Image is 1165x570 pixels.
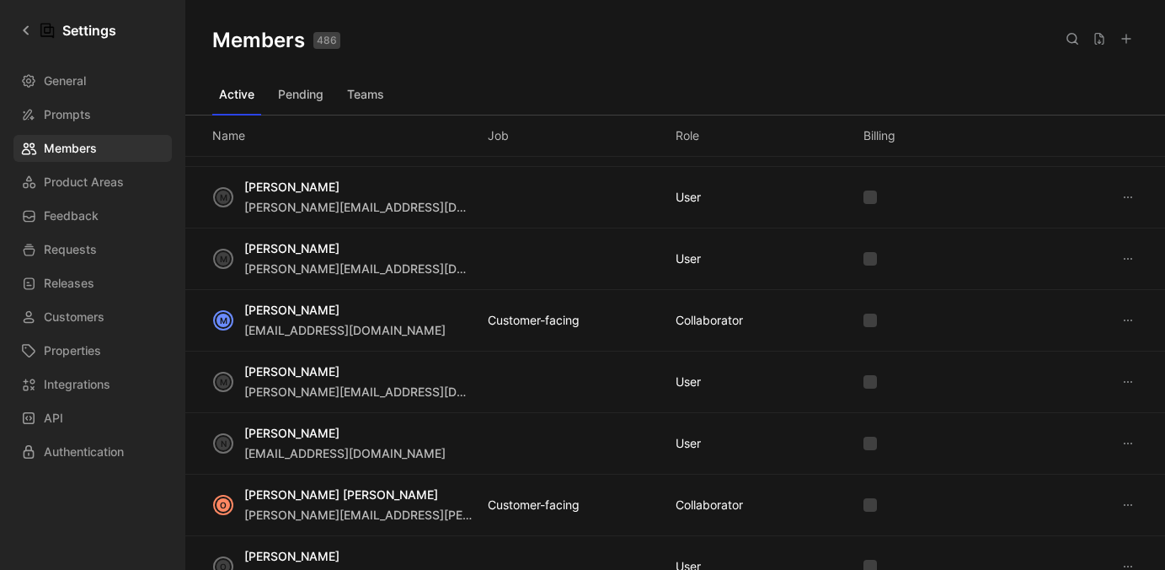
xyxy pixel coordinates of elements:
button: Teams [340,81,391,108]
div: Name [212,126,245,146]
span: [PERSON_NAME] [244,549,339,563]
span: Customers [44,307,104,327]
a: Settings [13,13,123,47]
span: Prompts [44,105,91,125]
a: Customers [13,304,172,331]
div: USER [676,372,701,392]
span: [PERSON_NAME] [244,180,339,194]
span: [PERSON_NAME] [244,241,339,255]
a: Requests [13,236,172,263]
a: Product Areas [13,169,172,196]
span: [EMAIL_ADDRESS][DOMAIN_NAME] [244,446,446,460]
div: Billing [863,126,895,146]
div: Customer-facing [488,495,580,515]
div: COLLABORATOR [676,495,743,515]
a: Properties [13,337,172,364]
a: Prompts [13,101,172,128]
span: [PERSON_NAME][EMAIL_ADDRESS][DOMAIN_NAME] [244,384,541,399]
span: [PERSON_NAME] [244,426,339,440]
button: Active [212,81,261,108]
span: [PERSON_NAME][EMAIL_ADDRESS][DOMAIN_NAME] [244,261,541,276]
a: Authentication [13,438,172,465]
span: Product Areas [44,172,124,192]
span: Properties [44,341,101,361]
span: [PERSON_NAME] [244,303,339,317]
div: Customer-facing [488,310,580,331]
div: Job [488,126,509,146]
div: O [215,497,232,514]
span: [PERSON_NAME][EMAIL_ADDRESS][DOMAIN_NAME] [244,200,541,214]
div: USER [676,433,701,454]
span: Feedback [44,206,99,226]
a: Members [13,135,172,162]
a: Feedback [13,202,172,229]
a: General [13,67,172,94]
span: Releases [44,273,94,293]
span: [PERSON_NAME][EMAIL_ADDRESS][PERSON_NAME][DOMAIN_NAME] [244,508,636,522]
div: M [215,189,232,206]
span: [PERSON_NAME] [PERSON_NAME] [244,487,438,502]
span: Authentication [44,442,124,462]
a: API [13,405,172,432]
div: USER [676,249,701,269]
span: Integrations [44,374,110,395]
a: Integrations [13,371,172,398]
div: m [215,312,232,329]
a: Releases [13,270,172,297]
span: Members [44,138,97,159]
span: General [44,71,86,91]
div: M [215,374,232,390]
span: [EMAIL_ADDRESS][DOMAIN_NAME] [244,323,446,337]
div: N [215,435,232,452]
div: Role [676,126,699,146]
span: Requests [44,239,97,260]
span: API [44,408,63,428]
button: Pending [271,81,330,108]
div: 486 [313,32,340,49]
h1: Settings [62,20,116,40]
div: M [215,250,232,267]
div: COLLABORATOR [676,310,743,331]
div: USER [676,187,701,207]
h1: Members [212,27,340,54]
span: [PERSON_NAME] [244,364,339,379]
